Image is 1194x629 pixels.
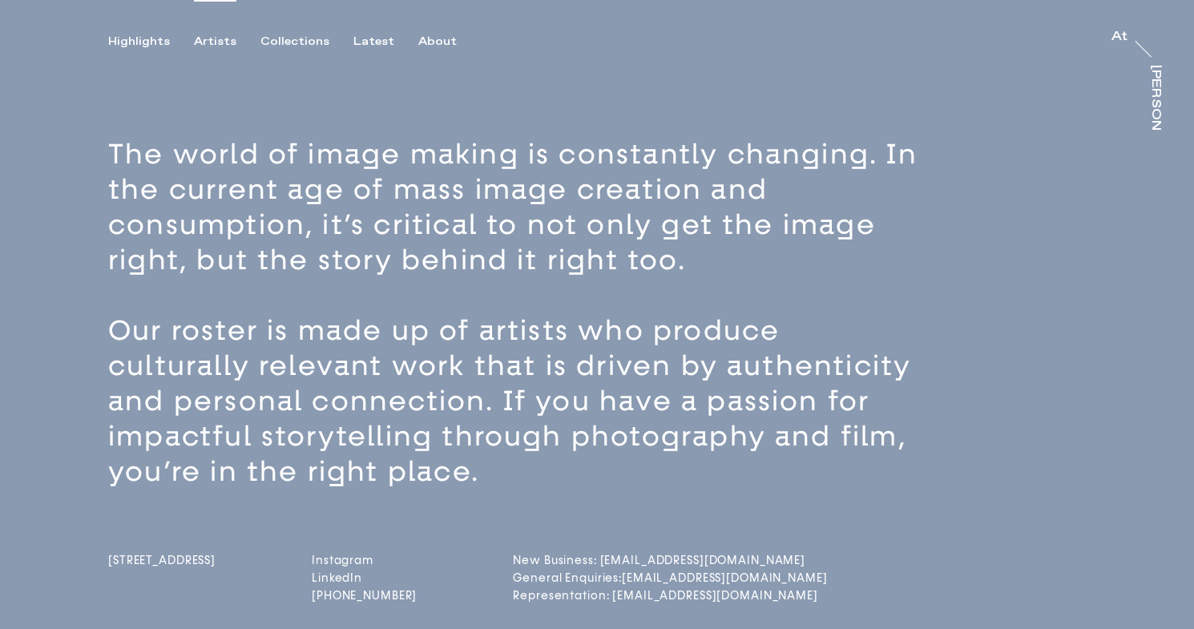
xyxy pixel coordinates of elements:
button: Highlights [108,34,194,49]
div: About [418,34,457,49]
button: Latest [353,34,418,49]
div: [PERSON_NAME] [1149,65,1162,188]
a: [PHONE_NUMBER] [312,589,417,603]
button: Artists [194,34,260,49]
a: [STREET_ADDRESS] [108,554,216,607]
a: LinkedIn [312,571,417,585]
a: [PERSON_NAME] [1146,65,1162,131]
button: About [418,34,481,49]
p: The world of image making is constantly changing. In the current age of mass image creation and c... [108,137,935,278]
a: New Business: [EMAIL_ADDRESS][DOMAIN_NAME] [513,554,639,567]
div: Artists [194,34,236,49]
a: General Enquiries:[EMAIL_ADDRESS][DOMAIN_NAME] [513,571,639,585]
div: Latest [353,34,394,49]
p: Our roster is made up of artists who produce culturally relevant work that is driven by authentic... [108,313,935,490]
button: Collections [260,34,353,49]
div: Highlights [108,34,170,49]
div: Collections [260,34,329,49]
a: At [1111,30,1127,46]
span: [STREET_ADDRESS] [108,554,216,567]
a: Representation: [EMAIL_ADDRESS][DOMAIN_NAME] [513,589,639,603]
a: Instagram [312,554,417,567]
